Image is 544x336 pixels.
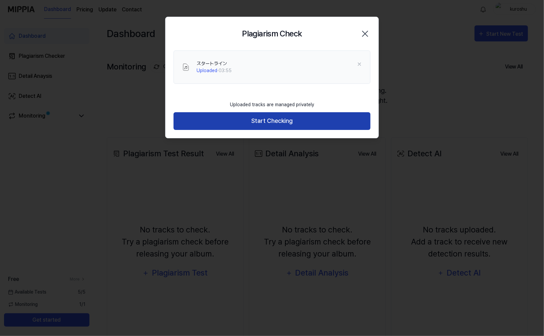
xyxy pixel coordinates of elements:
[182,63,190,71] img: File Select
[242,28,302,40] h2: Plagiarism Check
[197,60,232,67] div: スタートライン
[226,97,318,112] div: Uploaded tracks are managed privately
[197,67,232,74] div: · 03:55
[174,112,370,130] button: Start Checking
[197,68,217,73] span: Uploaded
